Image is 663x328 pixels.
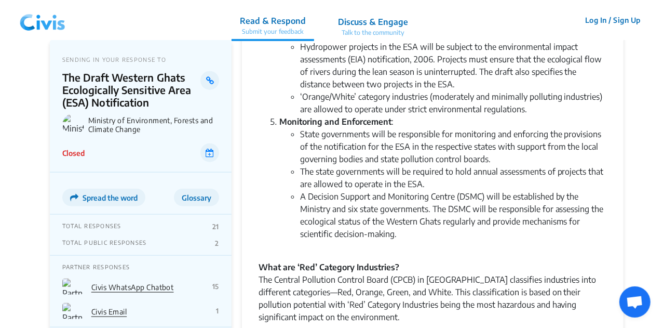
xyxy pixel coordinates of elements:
[259,262,399,272] strong: What are ‘Red’ Category Industries?
[300,41,607,90] li: Hydropower projects in the ESA will be subject to the environmental impact assessments (EIA) noti...
[216,307,219,315] p: 1
[338,28,408,37] p: Talk to the community
[91,307,127,316] a: Civis Email
[88,116,219,134] p: Ministry of Environment, Forests and Climate Change
[62,222,121,231] p: TOTAL RESPONSES
[212,222,219,231] p: 21
[62,189,145,206] button: Spread the word
[62,71,201,109] p: The Draft Western Ghats Ecologically Sensitive Area (ESA) Notification
[16,5,70,36] img: navlogo.png
[174,189,219,206] button: Glossary
[182,193,211,202] span: Glossary
[300,165,607,190] li: The state governments will be required to hold annual assessments of projects that are allowed to...
[279,115,607,253] li: :
[83,193,138,202] span: Spread the word
[62,279,83,295] img: Partner Logo
[240,27,306,36] p: Submit your feedback
[279,28,607,115] li: :
[62,114,84,136] img: Ministry of Environment, Forests and Climate Change logo
[62,148,85,159] p: Closed
[62,264,219,270] p: PARTNER RESPONSES
[62,303,83,319] img: Partner Logo
[619,286,651,318] a: Open chat
[338,16,408,28] p: Discuss & Engage
[300,128,607,165] li: State governments will be responsible for monitoring and enforcing the provisions of the notifica...
[62,239,147,247] p: TOTAL PUBLIC RESPONSES
[578,12,647,28] button: Log In / Sign Up
[300,190,607,253] li: A Decision Support and Monitoring Centre (DSMC) will be established by the Ministry and six state...
[212,282,219,291] p: 15
[240,15,306,27] p: Read & Respond
[300,90,607,115] li: ‘Orange/White’ category industries (moderately and minimally polluting industries) are allowed to...
[62,56,219,63] p: SENDING IN YOUR RESPONSE TO
[279,116,391,127] strong: Monitoring and Enforcement
[215,239,219,247] p: 2
[91,283,174,292] a: Civis WhatsApp Chatbot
